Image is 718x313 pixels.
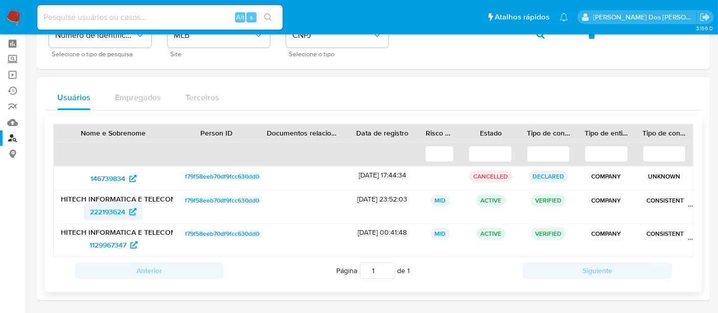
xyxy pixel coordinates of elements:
[495,12,549,23] span: Atalhos rápidos
[696,24,713,32] span: 3.156.0
[258,10,279,25] button: search-icon
[560,13,568,21] a: Notificações
[250,12,253,22] span: s
[236,12,244,22] span: Alt
[37,11,283,24] input: Pesquise usuários ou casos...
[700,12,710,23] a: Sair
[593,12,697,22] p: renato.lopes@mercadopago.com.br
